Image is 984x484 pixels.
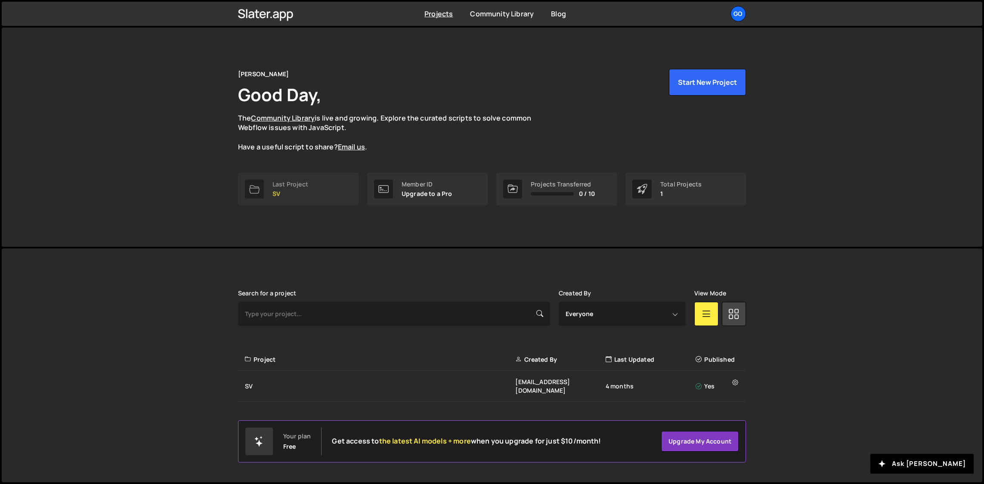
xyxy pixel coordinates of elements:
[661,431,739,452] a: Upgrade my account
[870,454,974,474] button: Ask [PERSON_NAME]
[606,355,696,364] div: Last Updated
[379,436,471,446] span: the latest AI models + more
[696,355,741,364] div: Published
[238,371,746,402] a: SV [EMAIL_ADDRESS][DOMAIN_NAME] 4 months Yes
[402,190,452,197] p: Upgrade to a Pro
[238,69,289,79] div: [PERSON_NAME]
[238,290,296,297] label: Search for a project
[338,142,365,152] a: Email us
[238,302,550,326] input: Type your project...
[696,382,741,391] div: Yes
[606,382,696,391] div: 4 months
[559,290,591,297] label: Created By
[272,190,308,197] p: SV
[332,437,601,445] h2: Get access to when you upgrade for just $10/month!
[272,181,308,188] div: Last Project
[238,83,322,106] h1: Good Day,
[402,181,452,188] div: Member ID
[238,113,548,152] p: The is live and growing. Explore the curated scripts to solve common Webflow issues with JavaScri...
[551,9,566,19] a: Blog
[238,173,359,205] a: Last Project SV
[660,181,702,188] div: Total Projects
[694,290,726,297] label: View Mode
[470,9,534,19] a: Community Library
[730,6,746,22] a: go
[531,181,595,188] div: Projects Transferred
[245,355,515,364] div: Project
[515,355,605,364] div: Created By
[424,9,453,19] a: Projects
[579,190,595,197] span: 0 / 10
[251,113,315,123] a: Community Library
[669,69,746,96] button: Start New Project
[283,443,296,450] div: Free
[283,433,311,440] div: Your plan
[660,190,702,197] p: 1
[515,378,605,394] div: [EMAIL_ADDRESS][DOMAIN_NAME]
[245,382,515,391] div: SV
